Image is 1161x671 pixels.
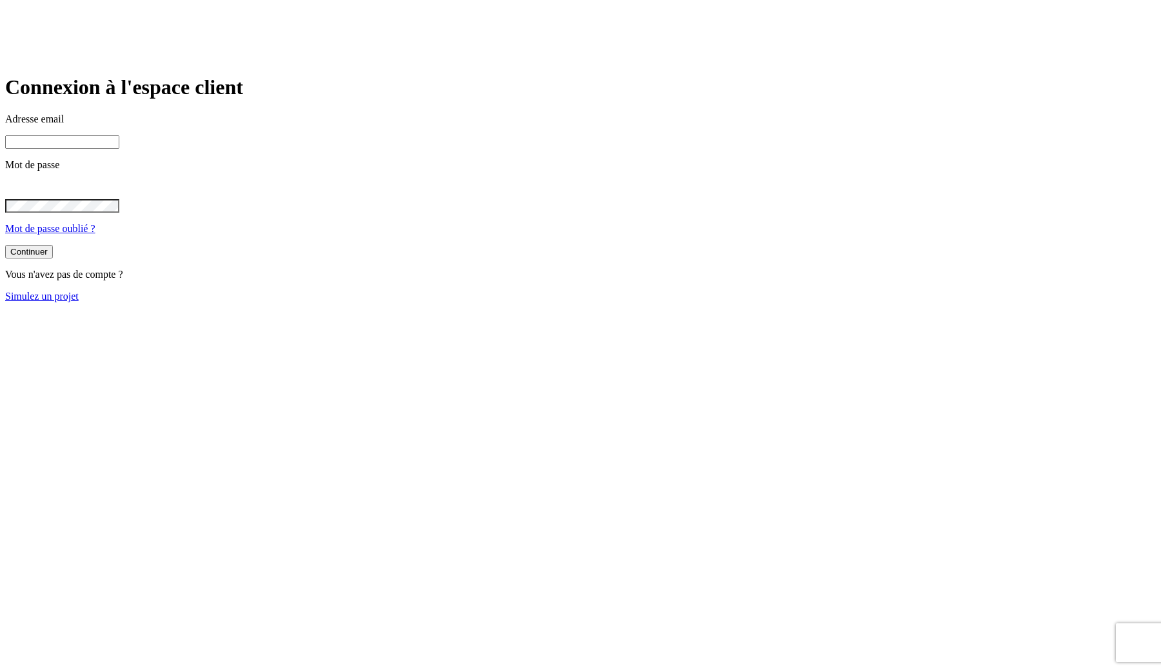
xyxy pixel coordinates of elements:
p: Adresse email [5,113,1156,125]
button: Continuer [5,245,53,258]
a: Mot de passe oublié ? [5,223,95,234]
p: Vous n'avez pas de compte ? [5,269,1156,280]
a: Simulez un projet [5,291,79,302]
p: Mot de passe [5,159,1156,171]
div: Continuer [10,247,48,257]
h1: Connexion à l'espace client [5,75,1156,99]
